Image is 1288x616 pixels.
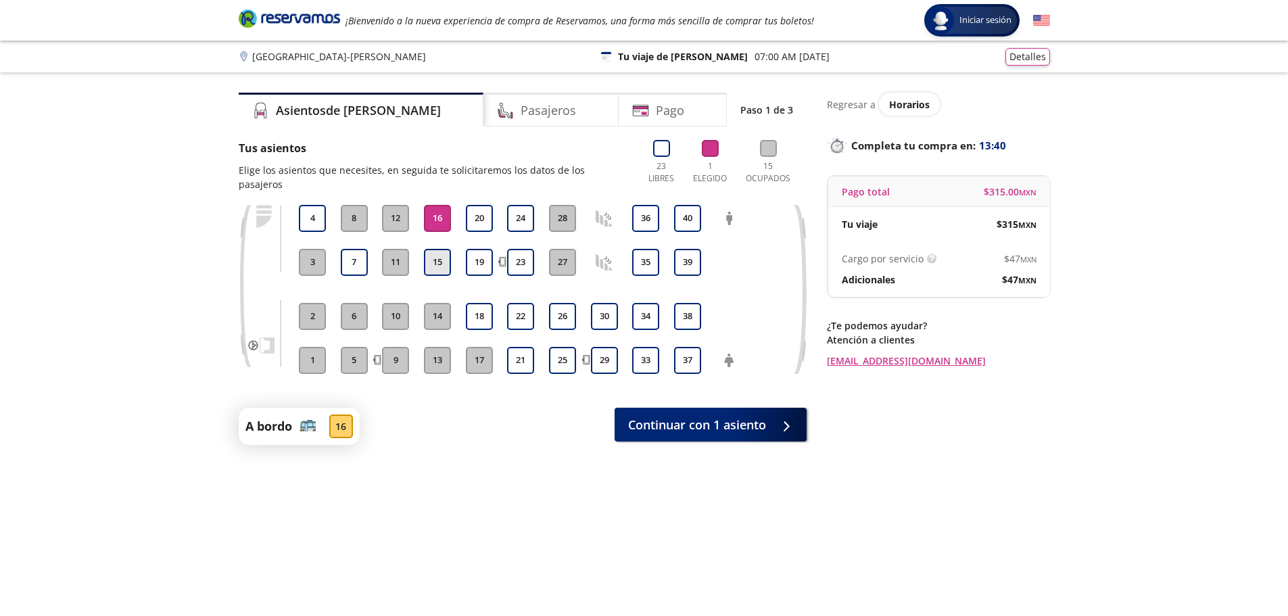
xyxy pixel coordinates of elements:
[674,303,701,330] button: 38
[1033,12,1050,29] button: English
[984,185,1036,199] span: $ 315.00
[549,249,576,276] button: 27
[755,49,830,64] p: 07:00 AM [DATE]
[276,101,441,120] h4: Asientos de [PERSON_NAME]
[632,249,659,276] button: 35
[889,98,930,111] span: Horarios
[827,97,876,112] p: Regresar a
[549,205,576,232] button: 28
[345,14,814,27] em: ¡Bienvenido a la nueva experiencia de compra de Reservamos, una forma más sencilla de comprar tus...
[656,101,684,120] h4: Pago
[827,333,1050,347] p: Atención a clientes
[690,160,730,185] p: 1 Elegido
[618,49,748,64] p: Tu viaje de [PERSON_NAME]
[979,138,1006,153] span: 13:40
[591,303,618,330] button: 30
[424,347,451,374] button: 13
[954,14,1017,27] span: Iniciar sesión
[507,347,534,374] button: 21
[424,205,451,232] button: 16
[507,303,534,330] button: 22
[382,303,409,330] button: 10
[827,318,1050,333] p: ¿Te podemos ayudar?
[1020,254,1036,264] small: MXN
[239,140,629,156] p: Tus asientos
[382,347,409,374] button: 9
[252,49,426,64] p: [GEOGRAPHIC_DATA] - [PERSON_NAME]
[299,205,326,232] button: 4
[239,8,340,32] a: Brand Logo
[239,163,629,191] p: Elige los asientos que necesites, en seguida te solicitaremos los datos de los pasajeros
[341,347,368,374] button: 5
[466,303,493,330] button: 18
[466,249,493,276] button: 19
[239,8,340,28] i: Brand Logo
[1005,48,1050,66] button: Detalles
[382,249,409,276] button: 11
[674,249,701,276] button: 39
[507,205,534,232] button: 24
[549,303,576,330] button: 26
[466,347,493,374] button: 17
[1004,252,1036,266] span: $ 47
[424,303,451,330] button: 14
[632,347,659,374] button: 33
[740,160,796,185] p: 15 Ocupados
[842,217,878,231] p: Tu viaje
[643,160,680,185] p: 23 Libres
[842,185,890,199] p: Pago total
[827,136,1050,155] p: Completa tu compra en :
[674,205,701,232] button: 40
[549,347,576,374] button: 25
[245,417,292,435] p: A bordo
[521,101,576,120] h4: Pasajeros
[466,205,493,232] button: 20
[827,93,1050,116] div: Regresar a ver horarios
[299,347,326,374] button: 1
[299,249,326,276] button: 3
[628,416,766,434] span: Continuar con 1 asiento
[740,103,793,117] p: Paso 1 de 3
[424,249,451,276] button: 15
[674,347,701,374] button: 37
[341,303,368,330] button: 6
[382,205,409,232] button: 12
[1002,273,1036,287] span: $ 47
[591,347,618,374] button: 29
[842,252,924,266] p: Cargo por servicio
[341,205,368,232] button: 8
[1018,275,1036,285] small: MXN
[507,249,534,276] button: 23
[1019,187,1036,197] small: MXN
[329,414,353,438] div: 16
[615,408,807,442] button: Continuar con 1 asiento
[299,303,326,330] button: 2
[632,205,659,232] button: 36
[997,217,1036,231] span: $ 315
[632,303,659,330] button: 34
[1018,220,1036,230] small: MXN
[341,249,368,276] button: 7
[827,354,1050,368] a: [EMAIL_ADDRESS][DOMAIN_NAME]
[842,273,895,287] p: Adicionales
